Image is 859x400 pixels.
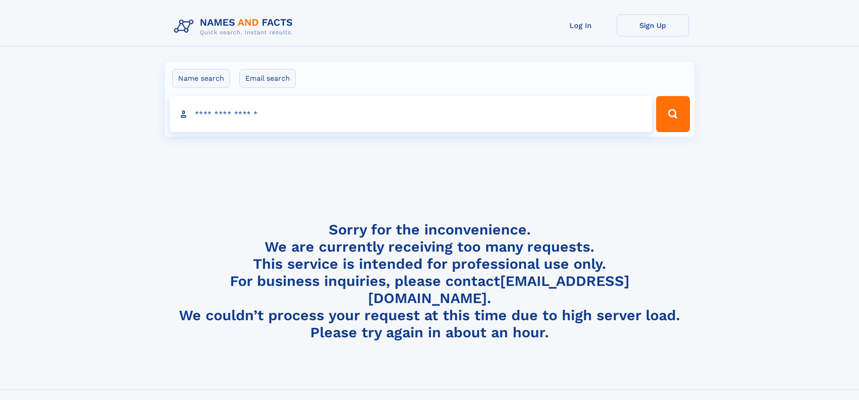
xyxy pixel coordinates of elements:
[368,272,629,307] a: [EMAIL_ADDRESS][DOMAIN_NAME]
[170,96,652,132] input: search input
[239,69,296,88] label: Email search
[617,14,689,37] a: Sign Up
[170,221,689,341] h4: Sorry for the inconvenience. We are currently receiving too many requests. This service is intend...
[656,96,689,132] button: Search Button
[545,14,617,37] a: Log In
[172,69,230,88] label: Name search
[170,14,300,39] img: Logo Names and Facts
